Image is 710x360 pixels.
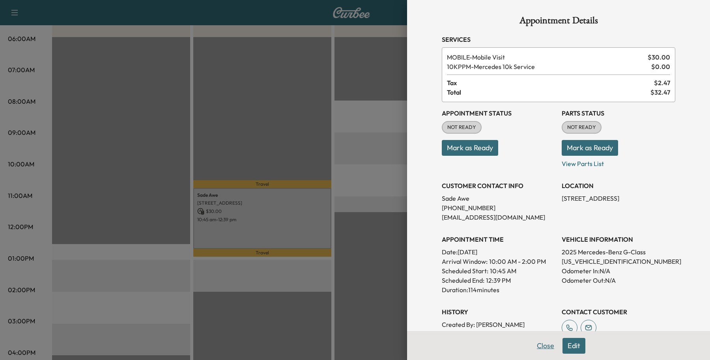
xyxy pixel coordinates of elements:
[442,203,555,213] p: [PHONE_NUMBER]
[442,213,555,222] p: [EMAIL_ADDRESS][DOMAIN_NAME]
[447,62,648,71] span: Mercedes 10k Service
[442,276,484,285] p: Scheduled End:
[562,266,675,276] p: Odometer In: N/A
[562,156,675,168] p: View Parts List
[562,338,585,354] button: Edit
[654,78,670,88] span: $ 2.47
[442,16,675,28] h1: Appointment Details
[442,108,555,118] h3: Appointment Status
[442,257,555,266] p: Arrival Window:
[442,181,555,190] h3: CUSTOMER CONTACT INFO
[562,140,618,156] button: Mark as Ready
[447,88,650,97] span: Total
[562,247,675,257] p: 2025 Mercedes-Benz G-Class
[650,88,670,97] span: $ 32.47
[442,247,555,257] p: Date: [DATE]
[562,123,601,131] span: NOT READY
[442,307,555,317] h3: History
[562,307,675,317] h3: CONTACT CUSTOMER
[442,194,555,203] p: Sade Awe
[447,52,645,62] span: Mobile Visit
[442,285,555,295] p: Duration: 114 minutes
[562,235,675,244] h3: VEHICLE INFORMATION
[532,338,559,354] button: Close
[442,320,555,329] p: Created By : [PERSON_NAME]
[562,276,675,285] p: Odometer Out: N/A
[489,257,546,266] span: 10:00 AM - 2:00 PM
[562,194,675,203] p: [STREET_ADDRESS]
[562,257,675,266] p: [US_VEHICLE_IDENTIFICATION_NUMBER]
[651,62,670,71] span: $ 0.00
[562,108,675,118] h3: Parts Status
[648,52,670,62] span: $ 30.00
[490,266,516,276] p: 10:45 AM
[442,266,488,276] p: Scheduled Start:
[442,35,675,44] h3: Services
[442,140,498,156] button: Mark as Ready
[447,78,654,88] span: Tax
[486,276,511,285] p: 12:39 PM
[443,123,481,131] span: NOT READY
[442,329,555,339] p: Created At : [DATE] 6:03:59 PM
[562,181,675,190] h3: LOCATION
[442,235,555,244] h3: APPOINTMENT TIME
